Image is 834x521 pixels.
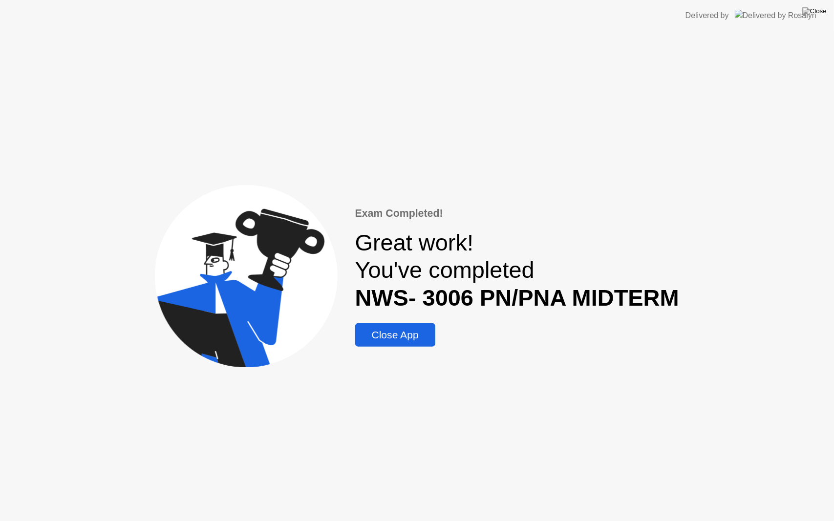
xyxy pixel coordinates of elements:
div: Close App [358,329,432,341]
div: Great work! You've completed [355,229,679,312]
div: Exam Completed! [355,206,679,221]
div: Delivered by [685,10,729,21]
button: Close App [355,323,435,347]
img: Close [802,7,827,15]
b: NWS- 3006 PN/PNA MIDTERM [355,285,679,311]
img: Delivered by Rosalyn [735,10,816,21]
